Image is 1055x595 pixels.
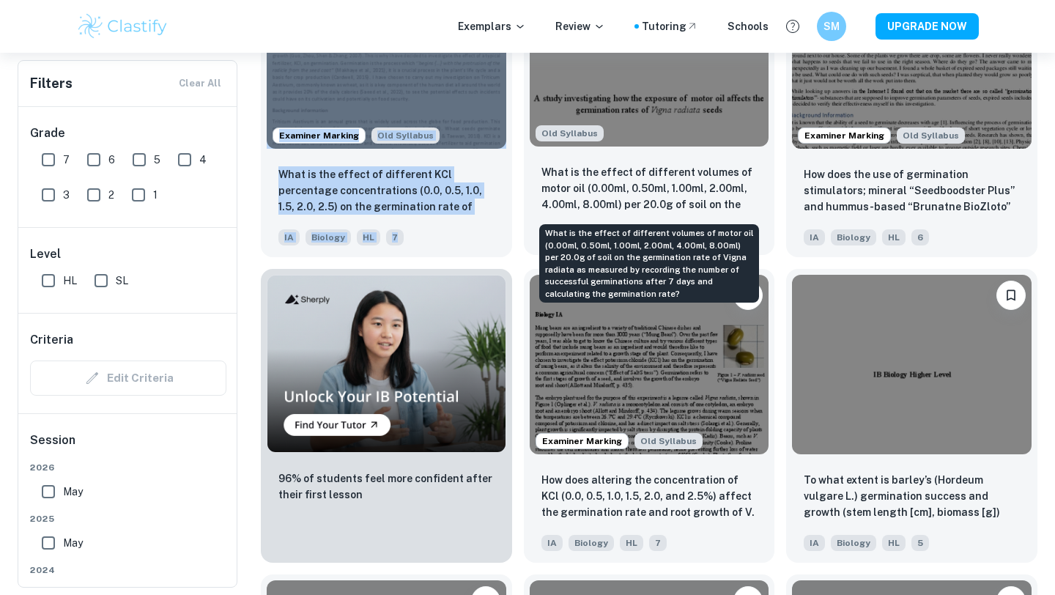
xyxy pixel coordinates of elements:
[780,14,805,39] button: Help and Feedback
[792,275,1032,454] img: Biology IA example thumbnail: To what extent is barley’s (Hordeum vulg
[897,127,965,144] div: Starting from the May 2025 session, the Biology IA requirements have changed. It's OK to refer to...
[541,535,563,551] span: IA
[108,187,114,203] span: 2
[306,229,351,245] span: Biology
[199,152,207,168] span: 4
[539,224,759,303] div: What is the effect of different volumes of motor oil (0.00ml, 0.50ml, 1.00ml, 2.00ml, 4.00ml, 8.0...
[555,18,605,34] p: Review
[371,127,440,144] span: Old Syllabus
[804,472,1020,522] p: To what extent is barley’s (Hordeum vulgare L.) germination success and growth (stem length [cm],...
[530,275,769,454] img: Biology IA example thumbnail: How does altering the concentration of K
[30,432,226,461] h6: Session
[911,229,929,245] span: 6
[30,361,226,396] div: Criteria filters are unavailable when searching by topic
[897,127,965,144] span: Old Syllabus
[153,187,158,203] span: 1
[804,535,825,551] span: IA
[30,125,226,142] h6: Grade
[63,484,83,500] span: May
[63,535,83,551] span: May
[728,18,769,34] a: Schools
[804,166,1020,216] p: How does the use of germination stimulators; mineral “Seedboodster Plus” and hummus-based “Brunat...
[458,18,526,34] p: Exemplars
[876,13,979,40] button: UPGRADE NOW
[536,125,604,141] span: Old Syllabus
[278,470,495,503] p: 96% of students feel more confident after their first lesson
[154,152,160,168] span: 5
[569,535,614,551] span: Biology
[371,127,440,144] div: Starting from the May 2025 session, the Biology IA requirements have changed. It's OK to refer to...
[799,129,890,142] span: Examiner Marking
[30,245,226,263] h6: Level
[273,129,365,142] span: Examiner Marking
[76,12,169,41] img: Clastify logo
[882,535,906,551] span: HL
[536,435,628,448] span: Examiner Marking
[786,269,1037,563] a: BookmarkTo what extent is barley’s (Hordeum vulgare L.) germination success and growth (stem leng...
[817,12,846,41] button: SM
[831,229,876,245] span: Biology
[261,269,512,563] a: Thumbnail96% of students feel more confident after their first lesson
[804,229,825,245] span: IA
[63,152,70,168] span: 7
[30,73,73,94] h6: Filters
[278,229,300,245] span: IA
[63,187,70,203] span: 3
[649,535,667,551] span: 7
[524,269,775,563] a: Examiner MarkingStarting from the May 2025 session, the Biology IA requirements have changed. It'...
[386,229,404,245] span: 7
[30,512,226,525] span: 2025
[996,281,1026,310] button: Bookmark
[911,535,929,551] span: 5
[357,229,380,245] span: HL
[63,273,77,289] span: HL
[620,535,643,551] span: HL
[642,18,698,34] a: Tutoring
[536,125,604,141] div: Starting from the May 2025 session, the Biology IA requirements have changed. It's OK to refer to...
[541,164,758,214] p: What is the effect of different volumes of motor oil (0.00ml, 0.50ml, 1.00ml, 2.00ml, 4.00ml, 8.0...
[116,273,128,289] span: SL
[634,433,703,449] div: Starting from the May 2025 session, the Biology IA requirements have changed. It's OK to refer to...
[278,166,495,216] p: What is the effect of different KCl percentage concentrations (0.0, 0.5, 1.0, 1.5, 2.0, 2.5) on t...
[30,331,73,349] h6: Criteria
[634,433,703,449] span: Old Syllabus
[831,535,876,551] span: Biology
[267,275,506,453] img: Thumbnail
[882,229,906,245] span: HL
[30,461,226,474] span: 2026
[823,18,840,34] h6: SM
[541,472,758,522] p: How does altering the concentration of KCl (0.0, 0.5, 1.0, 1.5, 2.0, and 2.5%) affect the germina...
[30,563,226,577] span: 2024
[108,152,115,168] span: 6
